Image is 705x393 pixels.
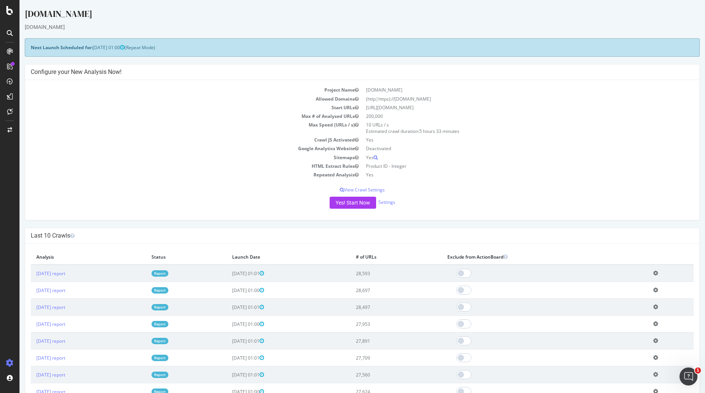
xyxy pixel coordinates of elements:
[126,249,207,265] th: Status
[213,287,244,294] span: [DATE] 01:00
[213,355,244,361] span: [DATE] 01:01
[11,44,73,51] strong: Next Launch Scheduled for:
[331,299,422,316] td: 28,497
[17,321,46,327] a: [DATE] report
[11,144,343,153] td: Google Analytics Website
[343,112,674,120] td: 200,000
[343,95,674,103] td: (http|https)://[DOMAIN_NAME]
[310,197,357,209] button: Yes! Start Now
[11,136,343,144] td: Crawl JS Activated
[207,249,331,265] th: Launch Date
[343,162,674,170] td: Product ID - Integer
[132,270,149,277] a: Report
[331,349,422,366] td: 27,709
[213,270,244,277] span: [DATE] 01:01
[359,199,376,205] a: Settings
[11,120,343,136] td: Max Speed (URLs / s)
[11,232,674,239] h4: Last 10 Crawls
[11,103,343,112] td: Start URLs
[5,8,680,23] div: [DOMAIN_NAME]
[17,355,46,361] a: [DATE] report
[5,23,680,31] div: [DOMAIN_NAME]
[132,304,149,310] a: Report
[331,282,422,299] td: 28,697
[11,95,343,103] td: Allowed Domains
[11,187,674,193] p: View Crawl Settings
[331,333,422,349] td: 27,891
[73,44,105,51] span: [DATE] 01:00
[11,170,343,179] td: Repeated Analysis
[695,367,701,373] span: 1
[213,372,244,378] span: [DATE] 01:01
[132,321,149,327] a: Report
[343,170,674,179] td: Yes
[17,270,46,277] a: [DATE] report
[400,128,440,134] span: 5 hours 33 minutes
[5,38,680,57] div: (Repeat Mode)
[132,287,149,294] a: Report
[17,287,46,294] a: [DATE] report
[17,338,46,344] a: [DATE] report
[213,304,244,310] span: [DATE] 01:01
[343,86,674,94] td: [DOMAIN_NAME]
[17,304,46,310] a: [DATE] report
[132,338,149,344] a: Report
[11,86,343,94] td: Project Name
[343,136,674,144] td: Yes
[213,321,244,327] span: [DATE] 01:00
[331,249,422,265] th: # of URLs
[343,103,674,112] td: [URL][DOMAIN_NAME]
[11,153,343,162] td: Sitemaps
[11,112,343,120] td: Max # of Analysed URLs
[11,249,126,265] th: Analysis
[343,144,674,153] td: Deactivated
[422,249,628,265] th: Exclude from ActionBoard
[331,366,422,383] td: 27,560
[11,162,343,170] td: HTML Extract Rules
[132,355,149,361] a: Report
[132,372,149,378] a: Report
[343,153,674,162] td: Yes
[11,68,674,76] h4: Configure your New Analysis Now!
[343,120,674,136] td: 10 URLs / s Estimated crawl duration:
[331,265,422,282] td: 28,593
[213,338,244,344] span: [DATE] 01:01
[679,367,697,385] iframe: Intercom live chat
[331,316,422,333] td: 27,953
[17,372,46,378] a: [DATE] report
